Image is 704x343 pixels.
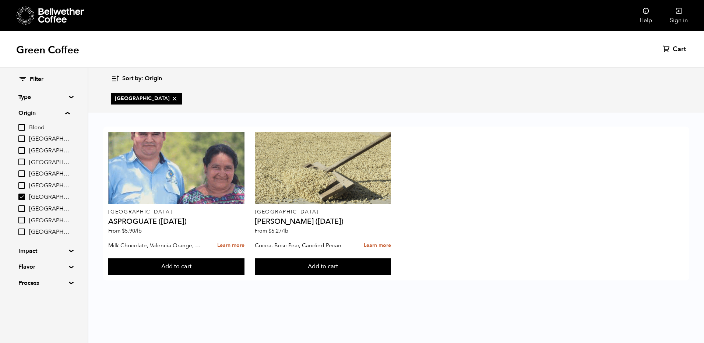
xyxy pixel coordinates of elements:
[29,124,70,132] span: Blend
[108,209,244,215] p: [GEOGRAPHIC_DATA]
[108,240,201,251] p: Milk Chocolate, Valencia Orange, Agave
[29,135,70,143] span: [GEOGRAPHIC_DATA]
[18,194,25,200] input: [GEOGRAPHIC_DATA]
[18,229,25,235] input: [GEOGRAPHIC_DATA]
[29,182,70,190] span: [GEOGRAPHIC_DATA]
[115,95,178,102] span: [GEOGRAPHIC_DATA]
[30,75,43,84] span: Filter
[18,205,25,212] input: [GEOGRAPHIC_DATA]
[108,227,142,234] span: From
[18,124,25,131] input: Blend
[282,227,288,234] span: /lb
[255,218,391,225] h4: [PERSON_NAME] ([DATE])
[122,75,162,83] span: Sort by: Origin
[18,262,69,271] summary: Flavor
[29,193,70,201] span: [GEOGRAPHIC_DATA]
[18,182,25,189] input: [GEOGRAPHIC_DATA]
[217,238,244,254] a: Learn more
[364,238,391,254] a: Learn more
[29,205,70,213] span: [GEOGRAPHIC_DATA]
[255,209,391,215] p: [GEOGRAPHIC_DATA]
[255,240,347,251] p: Cocoa, Bosc Pear, Candied Pecan
[135,227,142,234] span: /lb
[108,218,244,225] h4: ASPROGUATE ([DATE])
[18,170,25,177] input: [GEOGRAPHIC_DATA]
[255,227,288,234] span: From
[255,258,391,275] button: Add to cart
[122,227,142,234] bdi: 5.90
[16,43,79,57] h1: Green Coffee
[108,258,244,275] button: Add to cart
[18,279,69,287] summary: Process
[673,45,686,54] span: Cart
[122,227,125,234] span: $
[18,247,69,255] summary: Impact
[268,227,271,234] span: $
[29,159,70,167] span: [GEOGRAPHIC_DATA]
[18,135,25,142] input: [GEOGRAPHIC_DATA]
[268,227,288,234] bdi: 6.27
[29,170,70,178] span: [GEOGRAPHIC_DATA]
[18,93,69,102] summary: Type
[111,70,162,87] button: Sort by: Origin
[29,228,70,236] span: [GEOGRAPHIC_DATA]
[18,217,25,223] input: [GEOGRAPHIC_DATA]
[663,45,688,54] a: Cart
[29,217,70,225] span: [GEOGRAPHIC_DATA]
[18,147,25,154] input: [GEOGRAPHIC_DATA]
[18,109,70,117] summary: Origin
[29,147,70,155] span: [GEOGRAPHIC_DATA]
[18,159,25,165] input: [GEOGRAPHIC_DATA]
